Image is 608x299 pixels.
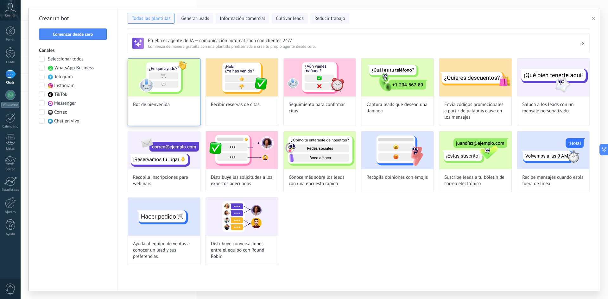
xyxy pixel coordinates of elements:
[522,102,584,114] span: Saluda a los leads con un mensaje personalizado
[439,131,511,169] img: Suscribe leads a tu boletín de correo electrónico
[54,83,74,89] span: Instagram
[1,232,20,236] div: Ayuda
[522,174,584,187] span: Recibe mensajes cuando estés fuera de línea
[39,13,107,23] h2: Crear un bot
[54,65,94,71] span: WhatsApp Business
[1,125,20,129] div: Calendario
[276,16,303,22] span: Cultivar leads
[1,38,20,42] div: Panel
[133,241,195,260] span: Ayuda al equipo de ventas a conocer un lead y sus preferencias
[517,131,589,169] img: Recibe mensajes cuando estés fuera de línea
[211,241,273,260] span: Distribuye conversaciones entre el equipo con Round Robin
[48,56,84,62] span: Seleccionar todos
[1,188,20,192] div: Estadísticas
[1,81,20,85] div: Chats
[54,118,79,124] span: Chat en vivo
[1,147,20,151] div: Listas
[211,102,260,108] span: Recibir reservas de citas
[517,59,589,97] img: Saluda a los leads con un mensaje personalizado
[54,100,76,107] span: Messenger
[361,131,434,169] img: Recopila opiniones con emojis
[310,13,349,24] button: Reducir trabajo
[148,38,581,44] h3: Prueba el agente de IA — comunicación automatizada con clientes 24/7
[272,13,307,24] button: Cultivar leads
[220,16,265,22] span: Información comercial
[39,47,107,53] h3: Canales
[53,32,93,36] span: Comenzar desde cero
[1,60,20,65] div: Leads
[206,198,278,236] img: Distribuye conversaciones entre el equipo con Round Robin
[128,198,200,236] img: Ayuda al equipo de ventas a conocer un lead y sus preferencias
[206,59,278,97] img: Recibir reservas de citas
[444,174,506,187] span: Suscribe leads a tu boletín de correo electrónico
[39,28,107,40] button: Comenzar desde cero
[314,16,345,22] span: Reducir trabajo
[132,16,170,22] span: Todas las plantillas
[1,102,19,108] div: WhatsApp
[361,59,434,97] img: Captura leads que desean una llamada
[177,13,213,24] button: Generar leads
[54,91,67,98] span: TikTok
[54,74,73,80] span: Telegram
[128,13,174,24] button: Todas las plantillas
[439,59,511,97] img: Envía códigos promocionales a partir de palabras clave en los mensajes
[133,102,170,108] span: Bot de bienvenida
[284,59,356,97] img: Seguimiento para confirmar citas
[284,131,356,169] img: Conoce más sobre los leads con una encuesta rápida
[211,174,273,187] span: Distribuye las solicitudes a los expertos adecuados
[5,14,16,18] span: Cuenta
[148,44,581,49] span: Comienza de manera gratuita con una plantilla prediseñada o crea tu propio agente desde cero.
[1,167,20,171] div: Correo
[133,174,195,187] span: Recopila inscripciones para webinars
[366,174,428,181] span: Recopila opiniones con emojis
[366,102,428,114] span: Captura leads que desean una llamada
[289,174,351,187] span: Conoce más sobre los leads con una encuesta rápida
[289,102,351,114] span: Seguimiento para confirmar citas
[216,13,269,24] button: Información comercial
[444,102,506,121] span: Envía códigos promocionales a partir de palabras clave en los mensajes
[206,131,278,169] img: Distribuye las solicitudes a los expertos adecuados
[128,59,200,97] img: Bot de bienvenida
[181,16,209,22] span: Generar leads
[128,131,200,169] img: Recopila inscripciones para webinars
[54,109,67,115] span: Correo
[1,210,20,214] div: Ajustes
